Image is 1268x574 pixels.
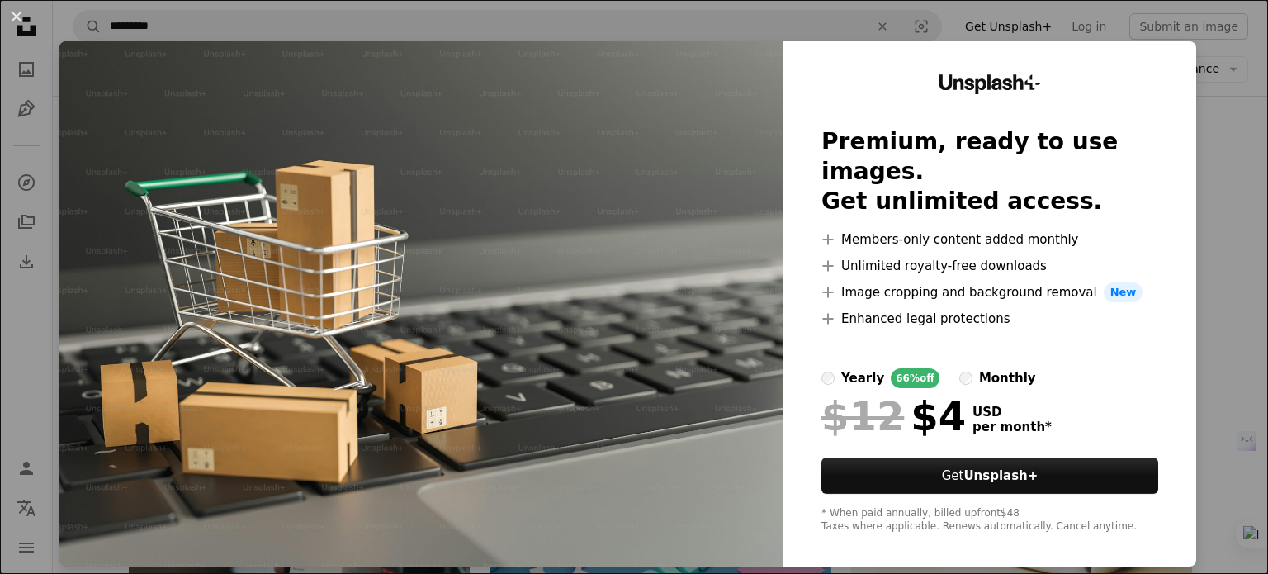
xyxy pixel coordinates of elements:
div: 66% off [891,368,939,388]
span: per month * [972,420,1052,434]
li: Enhanced legal protections [821,309,1158,329]
li: Image cropping and background removal [821,282,1158,302]
span: USD [972,405,1052,420]
div: $4 [821,395,966,438]
span: $12 [821,395,904,438]
div: * When paid annually, billed upfront $48 Taxes where applicable. Renews automatically. Cancel any... [821,507,1158,534]
input: monthly [959,372,972,385]
strong: Unsplash+ [963,468,1038,483]
h2: Premium, ready to use images. Get unlimited access. [821,127,1158,216]
span: New [1104,282,1143,302]
button: GetUnsplash+ [821,458,1158,494]
div: monthly [979,368,1036,388]
li: Members-only content added monthly [821,230,1158,249]
input: yearly66%off [821,372,835,385]
li: Unlimited royalty-free downloads [821,256,1158,276]
div: yearly [841,368,884,388]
